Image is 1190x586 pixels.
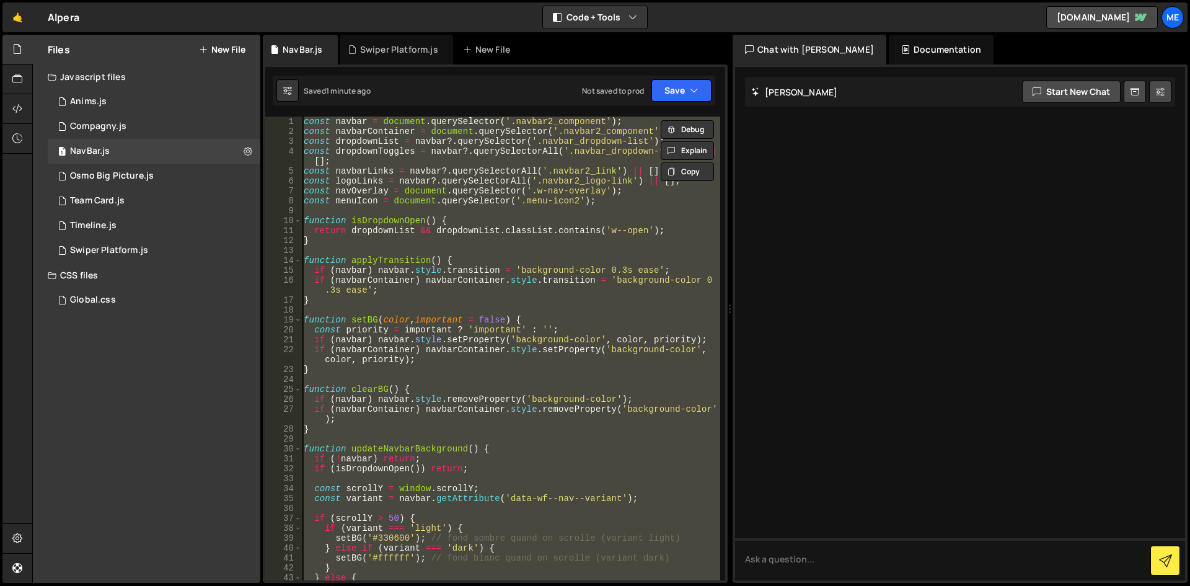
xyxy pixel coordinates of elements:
[265,166,302,176] div: 5
[265,384,302,394] div: 25
[48,189,260,213] div: 16285/43939.js
[265,206,302,216] div: 9
[265,365,302,375] div: 23
[48,139,260,164] div: 16285/44885.js
[1022,81,1121,103] button: Start new chat
[265,196,302,206] div: 8
[265,424,302,434] div: 28
[70,295,116,306] div: Global.css
[48,114,260,139] div: 16285/44080.js
[304,86,371,96] div: Saved
[70,96,107,107] div: Anims.js
[265,335,302,345] div: 21
[48,164,260,189] div: 16285/44842.js
[70,220,117,231] div: Timeline.js
[651,79,712,102] button: Save
[265,444,302,454] div: 30
[265,325,302,335] div: 20
[265,454,302,464] div: 31
[48,288,260,313] div: 16285/43940.css
[265,404,302,424] div: 27
[265,315,302,325] div: 19
[48,213,260,238] div: 16285/44875.js
[70,121,126,132] div: Compagny.js
[543,6,647,29] button: Code + Tools
[265,394,302,404] div: 26
[265,255,302,265] div: 14
[463,43,515,56] div: New File
[661,141,714,160] button: Explain
[265,246,302,255] div: 13
[70,171,154,182] div: Osmo Big Picture.js
[265,186,302,196] div: 7
[58,148,66,158] span: 1
[48,238,260,263] div: 16285/43961.js
[70,146,110,157] div: NavBar.js
[265,117,302,127] div: 1
[265,513,302,523] div: 37
[265,375,302,384] div: 24
[326,86,371,96] div: 1 minute ago
[265,523,302,533] div: 38
[751,86,837,98] h2: [PERSON_NAME]
[889,35,994,64] div: Documentation
[48,89,260,114] div: 16285/44894.js
[33,263,260,288] div: CSS files
[283,43,322,56] div: NavBar.js
[199,45,245,55] button: New File
[265,226,302,236] div: 11
[265,553,302,563] div: 41
[265,345,302,365] div: 22
[265,216,302,226] div: 10
[70,195,125,206] div: Team Card.js
[33,64,260,89] div: Javascript files
[265,265,302,275] div: 15
[2,2,33,32] a: 🤙
[265,127,302,136] div: 2
[265,464,302,474] div: 32
[1161,6,1184,29] a: Me
[265,136,302,146] div: 3
[661,120,714,139] button: Debug
[265,295,302,305] div: 17
[265,533,302,543] div: 39
[70,245,148,256] div: Swiper Platform.js
[265,146,302,166] div: 4
[265,474,302,484] div: 33
[360,43,438,56] div: Swiper Platform.js
[265,484,302,494] div: 34
[265,275,302,295] div: 16
[48,10,79,25] div: Alpera
[265,305,302,315] div: 18
[265,434,302,444] div: 29
[661,162,714,181] button: Copy
[1046,6,1158,29] a: [DOMAIN_NAME]
[265,543,302,553] div: 40
[733,35,886,64] div: Chat with [PERSON_NAME]
[265,504,302,513] div: 36
[48,43,70,56] h2: Files
[265,236,302,246] div: 12
[265,563,302,573] div: 42
[265,176,302,186] div: 6
[265,573,302,583] div: 43
[265,494,302,504] div: 35
[582,86,644,96] div: Not saved to prod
